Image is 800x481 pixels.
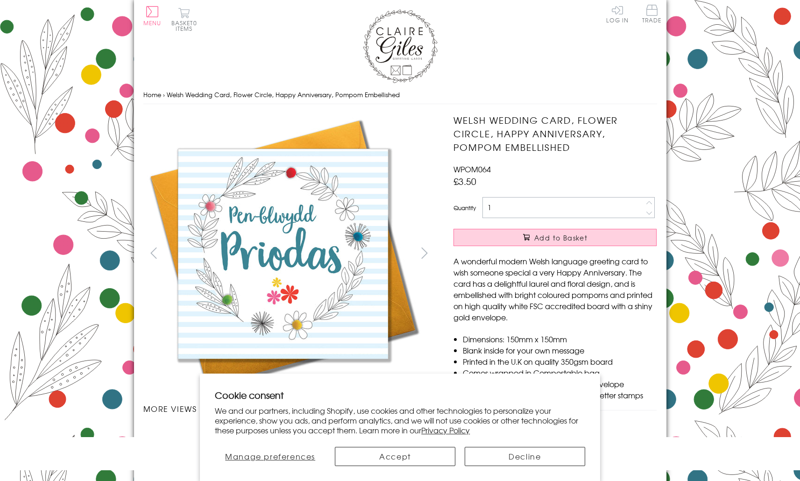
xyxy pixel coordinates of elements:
p: A wonderful modern Welsh language greeting card to wish someone special a very Happy Anniversary.... [453,255,657,323]
ul: Carousel Pagination [143,424,435,465]
span: › [163,90,165,99]
button: Add to Basket [453,229,657,246]
button: Decline [465,447,585,466]
button: Menu [143,6,162,26]
button: Accept [335,447,455,466]
span: Menu [143,19,162,27]
h2: Cookie consent [215,389,585,402]
span: £3.50 [453,175,476,188]
a: Trade [642,5,662,25]
li: Dimensions: 150mm x 150mm [463,333,657,345]
button: next [414,242,435,263]
img: Welsh Wedding Card, Flower Circle, Happy Anniversary, Pompom Embellished [143,113,424,394]
li: Blank inside for your own message [463,345,657,356]
a: Home [143,90,161,99]
span: Add to Basket [534,233,588,242]
span: Trade [642,5,662,23]
img: Claire Giles Greetings Cards [363,9,438,83]
p: We and our partners, including Shopify, use cookies and other technologies to personalize your ex... [215,406,585,435]
span: Welsh Wedding Card, Flower Circle, Happy Anniversary, Pompom Embellished [167,90,400,99]
button: Manage preferences [215,447,326,466]
nav: breadcrumbs [143,85,657,105]
span: WPOM064 [453,163,491,175]
label: Quantity [453,204,476,212]
h3: More views [143,403,435,414]
li: Printed in the U.K on quality 350gsm board [463,356,657,367]
span: 0 items [176,19,197,33]
button: prev [143,242,164,263]
li: Comes wrapped in Compostable bag [463,367,657,378]
span: Manage preferences [225,451,315,462]
button: Basket0 items [171,7,197,31]
a: Log In [606,5,629,23]
li: Carousel Page 1 (Current Slide) [143,424,216,444]
h1: Welsh Wedding Card, Flower Circle, Happy Anniversary, Pompom Embellished [453,113,657,154]
a: Privacy Policy [421,424,470,436]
